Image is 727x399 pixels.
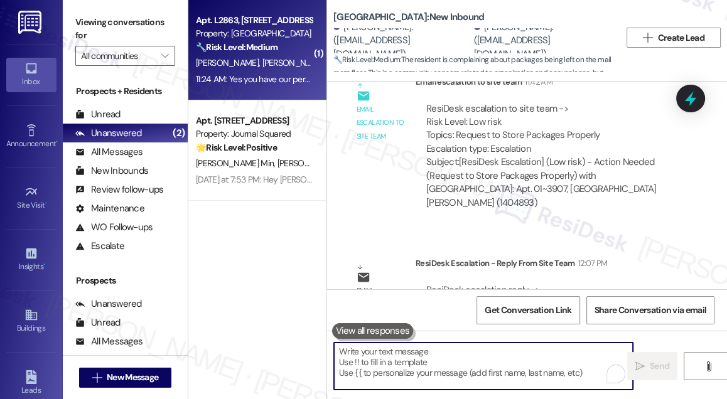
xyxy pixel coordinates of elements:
div: ResiDesk escalation to site team -> Risk Level: Low risk Topics: Request to Store Packages Proper... [426,102,676,156]
div: All Messages [75,335,143,348]
span: • [45,199,47,208]
div: Escalate [75,240,124,253]
span: : The resident is complaining about packages being left on the mail room floor. This is a communi... [333,53,620,93]
textarea: To enrich screen reader interactions, please activate Accessibility in Grammarly extension settings [334,343,633,390]
div: ResiDesk escalation reply -> In the future, he needs to let the front desk know. Not all carriers... [426,284,660,350]
div: Email escalation to site team [416,75,687,93]
div: Apt. [STREET_ADDRESS] [196,114,312,127]
div: ResiDesk Escalation - Reply From Site Team [416,257,687,274]
div: Apt. L2863, [STREET_ADDRESS][PERSON_NAME] [196,14,312,27]
button: Get Conversation Link [477,296,579,324]
span: Send [650,359,669,373]
div: Unanswered [75,127,142,140]
span: New Message [107,371,158,384]
button: Send [627,352,677,380]
input: All communities [81,46,155,66]
div: [PERSON_NAME]. ([EMAIL_ADDRESS][DOMAIN_NAME]) [333,21,471,61]
div: Unread [75,316,121,329]
strong: 🔧 Risk Level: Medium [333,55,400,65]
i:  [161,51,168,61]
div: 11:42 AM [522,75,552,88]
div: Email escalation reply [357,284,406,324]
div: Email escalation to site team [357,103,406,143]
div: Property: [GEOGRAPHIC_DATA] [196,27,312,40]
span: • [43,260,45,269]
strong: 🔧 Risk Level: Medium [196,41,277,53]
div: Subject: [ResiDesk Escalation] (Low risk) - Action Needed (Request to Store Packages Properly) wi... [426,156,676,210]
span: [PERSON_NAME] [277,157,340,169]
span: Create Lead [658,31,704,45]
div: Maintenance [75,202,144,215]
button: Create Lead [627,28,721,48]
strong: 🌟 Risk Level: Positive [196,142,277,153]
label: Viewing conversations for [75,13,175,46]
div: [PERSON_NAME]. ([EMAIL_ADDRESS][DOMAIN_NAME]) [474,21,611,61]
span: Get Conversation Link [485,304,571,317]
div: Prospects [63,274,188,287]
a: Insights • [6,243,57,277]
span: Share Conversation via email [595,304,706,317]
div: Review follow-ups [75,183,163,196]
i:  [635,361,645,371]
div: WO Follow-ups [75,221,153,234]
b: [GEOGRAPHIC_DATA]: New Inbound [333,11,484,24]
span: [PERSON_NAME] [262,57,325,68]
span: • [56,137,58,146]
div: Unanswered [75,297,142,311]
div: (2) [170,124,188,143]
i:  [704,361,713,371]
a: Buildings [6,304,57,338]
button: New Message [79,368,172,388]
div: New Inbounds [75,354,148,367]
span: [PERSON_NAME] Min [196,157,277,169]
a: Inbox [6,58,57,92]
div: All Messages [75,146,143,159]
div: Prospects + Residents [63,85,188,98]
span: [PERSON_NAME] [196,57,262,68]
img: ResiDesk Logo [18,11,44,34]
i:  [643,33,652,43]
i:  [92,373,102,383]
div: New Inbounds [75,164,148,178]
div: Unread [75,108,121,121]
button: Share Conversation via email [586,296,714,324]
div: 12:07 PM [575,257,608,270]
a: Site Visit • [6,181,57,215]
div: Property: Journal Squared [196,127,312,141]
